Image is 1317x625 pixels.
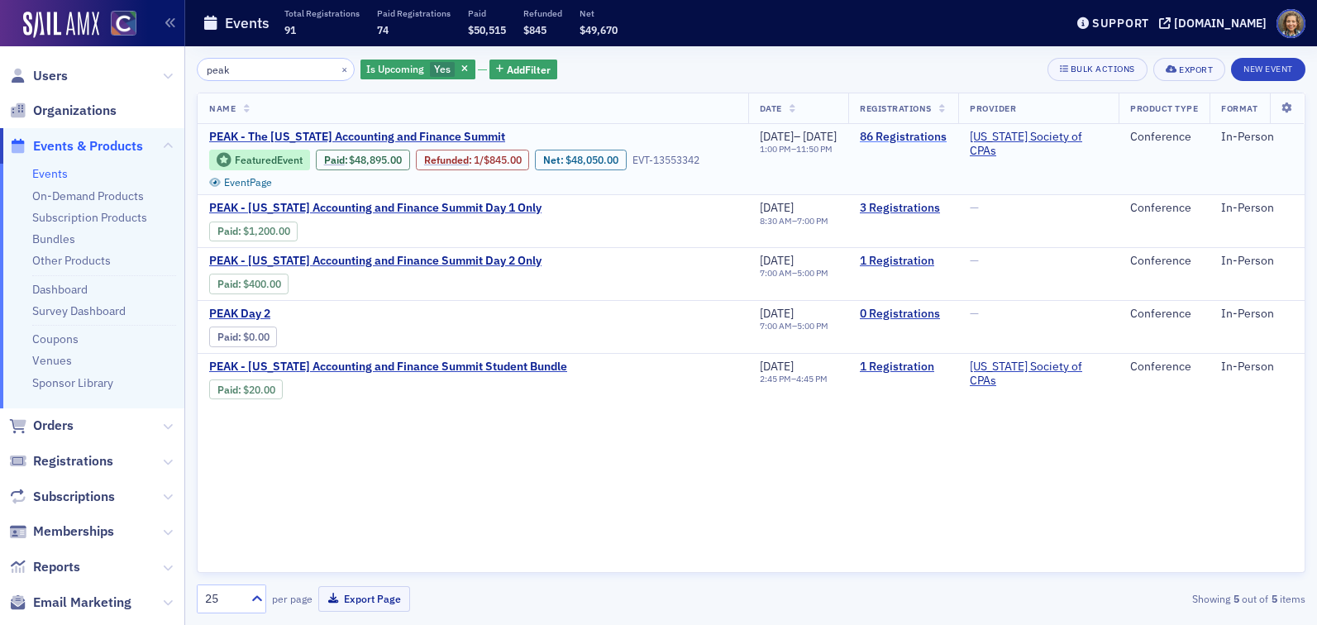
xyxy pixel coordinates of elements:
[970,306,979,321] span: —
[324,154,350,166] span: :
[1268,591,1280,606] strong: 5
[209,176,272,188] a: EventPage
[1221,254,1293,269] div: In-Person
[9,558,80,576] a: Reports
[209,254,542,269] a: PEAK - [US_STATE] Accounting and Finance Summit Day 2 Only
[377,23,389,36] span: 74
[33,488,115,506] span: Subscriptions
[760,129,794,144] span: [DATE]
[1231,58,1305,81] button: New Event
[32,303,126,318] a: Survey Dashboard
[209,254,542,269] span: PEAK - Colorado Accounting and Finance Summit Day 2 Only
[209,130,505,145] span: PEAK - The Colorado Accounting and Finance Summit
[970,253,979,268] span: —
[970,200,979,215] span: —
[9,417,74,435] a: Orders
[217,331,238,343] a: Paid
[535,150,626,169] div: Net: $4805000
[284,23,296,36] span: 91
[489,60,557,80] button: AddFilter
[803,129,837,144] span: [DATE]
[23,12,99,38] img: SailAMX
[217,384,238,396] a: Paid
[523,7,562,19] p: Refunded
[1276,9,1305,38] span: Profile
[217,331,243,343] span: :
[243,278,281,290] span: $400.00
[760,253,794,268] span: [DATE]
[580,23,618,36] span: $49,670
[484,154,522,166] span: $845.00
[970,103,1016,114] span: Provider
[9,67,68,85] a: Users
[860,307,947,322] a: 0 Registrations
[860,103,932,114] span: Registrations
[32,253,111,268] a: Other Products
[970,360,1107,389] a: [US_STATE] Society of CPAs
[9,522,114,541] a: Memberships
[360,60,475,80] div: Yes
[32,375,113,390] a: Sponsor Library
[197,58,355,81] input: Search…
[1130,130,1198,145] div: Conference
[209,150,310,170] div: Featured Event
[507,62,551,77] span: Add Filter
[209,360,567,375] a: PEAK - [US_STATE] Accounting and Finance Summit Student Bundle
[970,360,1107,389] span: Colorado Society of CPAs
[337,61,352,76] button: ×
[1047,58,1148,81] button: Bulk Actions
[1221,307,1293,322] div: In-Person
[324,154,345,166] a: Paid
[1221,130,1293,145] div: In-Person
[1159,17,1272,29] button: [DOMAIN_NAME]
[565,154,618,166] span: $48,050.00
[349,154,402,166] span: $48,895.00
[797,267,828,279] time: 5:00 PM
[424,154,474,166] span: :
[632,154,699,166] div: EVT-13553342
[99,11,136,39] a: View Homepage
[217,384,243,396] span: :
[760,373,791,384] time: 2:45 PM
[33,522,114,541] span: Memberships
[235,155,303,165] div: Featured Event
[209,274,289,293] div: Paid: 4 - $40000
[760,321,828,332] div: –
[1130,201,1198,216] div: Conference
[543,154,565,166] span: Net :
[860,360,947,375] a: 1 Registration
[860,254,947,269] a: 1 Registration
[1221,360,1293,375] div: In-Person
[111,11,136,36] img: SailAMX
[416,150,529,169] div: Refunded: 130 - $4889500
[33,558,80,576] span: Reports
[797,320,828,332] time: 5:00 PM
[209,201,542,216] span: PEAK - Colorado Accounting and Finance Summit Day 1 Only
[1130,103,1198,114] span: Product Type
[760,320,792,332] time: 7:00 AM
[217,278,238,290] a: Paid
[796,373,828,384] time: 4:45 PM
[32,210,147,225] a: Subscription Products
[860,130,947,145] a: 86 Registrations
[760,374,828,384] div: –
[760,130,837,145] div: –
[1092,16,1149,31] div: Support
[1071,64,1135,74] div: Bulk Actions
[316,150,410,169] div: Paid: 130 - $4889500
[580,7,618,19] p: Net
[33,417,74,435] span: Orders
[209,360,567,375] span: PEAK - Colorado Accounting and Finance Summit Student Bundle
[33,102,117,120] span: Organizations
[209,130,737,145] a: PEAK - The [US_STATE] Accounting and Finance Summit
[209,307,487,322] a: PEAK Day 2
[377,7,451,19] p: Paid Registrations
[243,384,275,396] span: $20.00
[523,23,546,36] span: $845
[209,379,283,399] div: Paid: 2 - $2000
[32,166,68,181] a: Events
[209,103,236,114] span: Name
[760,144,837,155] div: –
[33,137,143,155] span: Events & Products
